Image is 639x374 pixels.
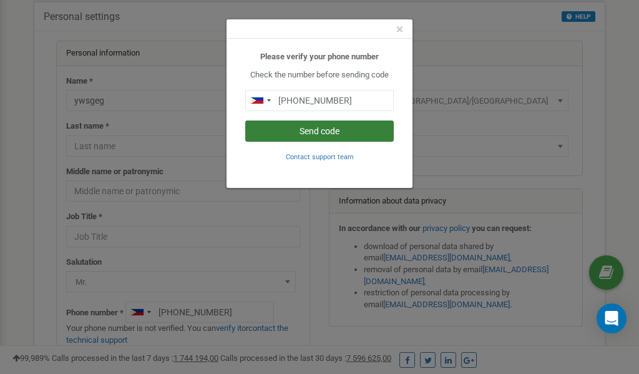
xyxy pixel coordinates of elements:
[286,152,354,161] a: Contact support team
[286,153,354,161] small: Contact support team
[260,52,379,61] b: Please verify your phone number
[396,23,403,36] button: Close
[245,90,394,111] input: 0905 123 4567
[396,22,403,37] span: ×
[245,121,394,142] button: Send code
[246,91,275,111] div: Telephone country code
[597,303,627,333] div: Open Intercom Messenger
[245,69,394,81] p: Check the number before sending code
